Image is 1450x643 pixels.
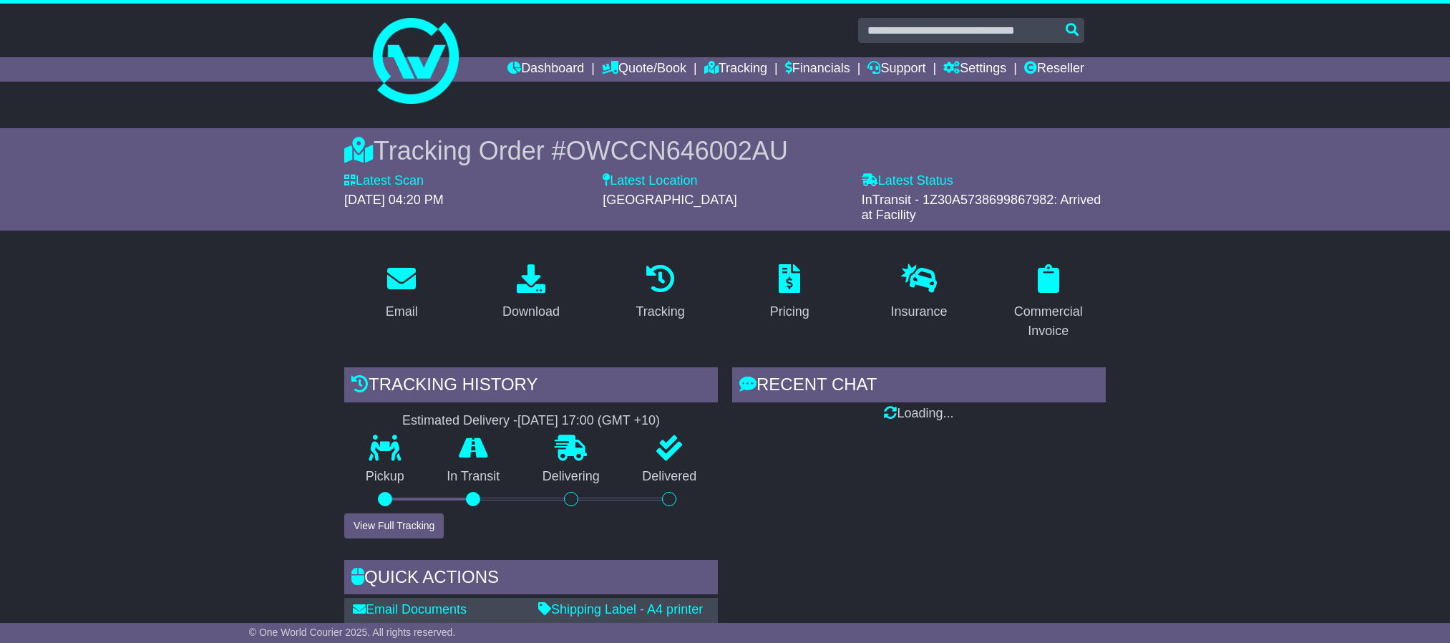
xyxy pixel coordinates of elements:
[426,469,522,485] p: In Transit
[344,173,424,189] label: Latest Scan
[249,627,456,638] span: © One World Courier 2025. All rights reserved.
[344,513,444,538] button: View Full Tracking
[502,302,560,321] div: Download
[344,367,718,406] div: Tracking history
[732,406,1106,422] div: Loading...
[538,602,703,617] a: Shipping Label - A4 printer
[881,259,956,327] a: Insurance
[1024,57,1084,82] a: Reseller
[521,469,621,485] p: Delivering
[890,302,947,321] div: Insurance
[785,57,850,82] a: Financials
[344,469,426,485] p: Pickup
[344,193,444,207] span: [DATE] 04:20 PM
[627,259,694,327] a: Tracking
[636,302,685,321] div: Tracking
[517,413,660,429] div: [DATE] 17:00 (GMT +10)
[493,259,569,327] a: Download
[1000,302,1096,341] div: Commercial Invoice
[991,259,1106,346] a: Commercial Invoice
[621,469,719,485] p: Delivered
[386,302,418,321] div: Email
[353,602,467,617] a: Email Documents
[704,57,767,82] a: Tracking
[862,173,953,189] label: Latest Status
[732,367,1106,406] div: RECENT CHAT
[602,57,686,82] a: Quote/Book
[566,136,788,165] span: OWCCN646002AU
[943,57,1006,82] a: Settings
[344,413,718,429] div: Estimated Delivery -
[770,302,809,321] div: Pricing
[376,259,427,327] a: Email
[344,135,1106,166] div: Tracking Order #
[761,259,819,327] a: Pricing
[603,193,736,207] span: [GEOGRAPHIC_DATA]
[507,57,584,82] a: Dashboard
[862,193,1101,223] span: InTransit - 1Z30A5738699867982: Arrived at Facility
[344,560,718,599] div: Quick Actions
[603,173,697,189] label: Latest Location
[867,57,925,82] a: Support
